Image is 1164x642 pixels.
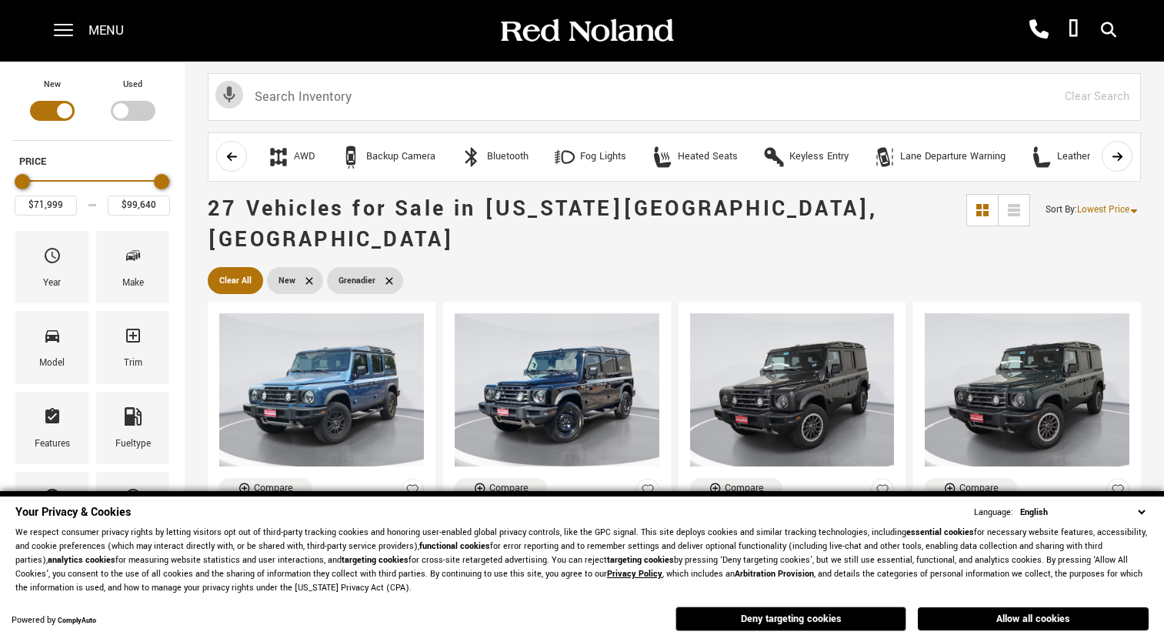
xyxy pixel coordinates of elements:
button: Compare Vehicle [219,478,312,498]
strong: targeting cookies [342,554,409,566]
div: FeaturesFeatures [15,392,88,464]
span: Mileage [124,483,142,516]
span: Trim [124,323,142,355]
span: Model [43,323,62,355]
input: Minimum [15,196,77,216]
div: Keyless Entry [762,145,785,169]
button: Save Vehicle [636,478,659,508]
strong: functional cookies [419,540,490,552]
div: FueltypeFueltype [96,392,169,464]
div: YearYear [15,231,88,303]
button: Lane Departure WarningLane Departure Warning [865,141,1014,173]
button: Leather SeatsLeather Seats [1022,141,1127,173]
button: Compare Vehicle [455,478,547,498]
strong: Arbitration Provision [735,568,814,580]
img: Red Noland Auto Group [498,18,675,45]
div: Bluetooth [460,145,483,169]
div: MakeMake [96,231,169,303]
img: 2024 INEOS Grenadier Wagon [219,313,424,466]
div: AWD [267,145,290,169]
button: Keyless EntryKeyless Entry [754,141,857,173]
img: 2024 INEOS Grenadier Wagon [455,313,659,466]
button: AWDAWD [258,141,323,173]
button: Save Vehicle [871,478,894,508]
div: Keyless Entry [789,150,849,164]
div: Lane Departure Warning [873,145,896,169]
button: Save Vehicle [401,478,424,508]
div: Lane Departure Warning [900,150,1006,164]
div: Leather Seats [1057,150,1119,164]
div: ModelModel [15,311,88,383]
div: Compare [489,481,529,495]
input: Maximum [108,196,170,216]
label: Used [123,77,142,92]
span: Clear All [219,271,252,290]
img: 2024 INEOS Grenadier Fieldmaster Edition [925,313,1129,466]
button: Heated SeatsHeated Seats [642,141,746,173]
strong: essential cookies [906,527,974,538]
div: MileageMileage [96,472,169,544]
span: Year [43,242,62,275]
span: Lowest Price [1077,203,1129,216]
button: BluetoothBluetooth [452,141,537,173]
svg: Click to toggle on voice search [215,81,243,109]
div: Fog Lights [553,145,576,169]
button: Fog LightsFog Lights [545,141,635,173]
div: Features [35,436,70,453]
div: Fog Lights [580,150,626,164]
button: scroll right [1102,141,1132,172]
label: New [44,77,61,92]
div: TransmissionTransmission [15,472,88,544]
div: Compare [959,481,999,495]
a: ComplyAuto [58,616,96,626]
div: Compare [725,481,764,495]
button: Backup CameraBackup Camera [331,141,444,173]
span: Grenadier [339,271,375,290]
div: Heated Seats [678,150,738,164]
h5: Price [19,155,165,169]
div: Trim [124,355,142,372]
button: Deny targeting cookies [675,607,906,631]
div: Model [39,355,65,372]
div: Backup Camera [366,150,435,164]
div: TrimTrim [96,311,169,383]
div: Leather Seats [1030,145,1053,169]
span: Fueltype [124,403,142,436]
span: Sort By : [1046,203,1077,216]
input: Search Inventory [208,73,1141,121]
span: Features [43,403,62,436]
select: Language Select [1016,505,1149,520]
div: Powered by [12,616,96,626]
div: Maximum Price [154,174,169,189]
button: Compare Vehicle [690,478,782,498]
span: Transmission [43,483,62,516]
div: AWD [294,150,315,164]
div: Heated Seats [651,145,674,169]
button: Allow all cookies [918,607,1149,630]
div: Price [15,169,170,216]
div: Filter by Vehicle Type [12,77,173,140]
div: Make [122,275,144,292]
div: Minimum Price [15,174,30,189]
span: Your Privacy & Cookies [15,504,131,520]
strong: targeting cookies [607,554,674,566]
div: Fueltype [115,436,151,453]
span: 27 Vehicles for Sale in [US_STATE][GEOGRAPHIC_DATA], [GEOGRAPHIC_DATA] [208,194,877,255]
button: Save Vehicle [1106,478,1129,508]
p: We respect consumer privacy rights by letting visitors opt out of third-party tracking cookies an... [15,526,1149,595]
div: Compare [254,481,293,495]
strong: analytics cookies [48,554,115,566]
button: Compare Vehicle [925,478,1017,498]
div: Bluetooth [487,150,529,164]
div: Language: [974,508,1013,517]
div: Backup Camera [339,145,362,169]
a: Privacy Policy [607,568,662,580]
img: 2024 INEOS Grenadier Fieldmaster Edition [690,313,895,466]
span: New [278,271,295,290]
button: scroll left [216,141,247,172]
div: Year [43,275,61,292]
span: Make [124,242,142,275]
